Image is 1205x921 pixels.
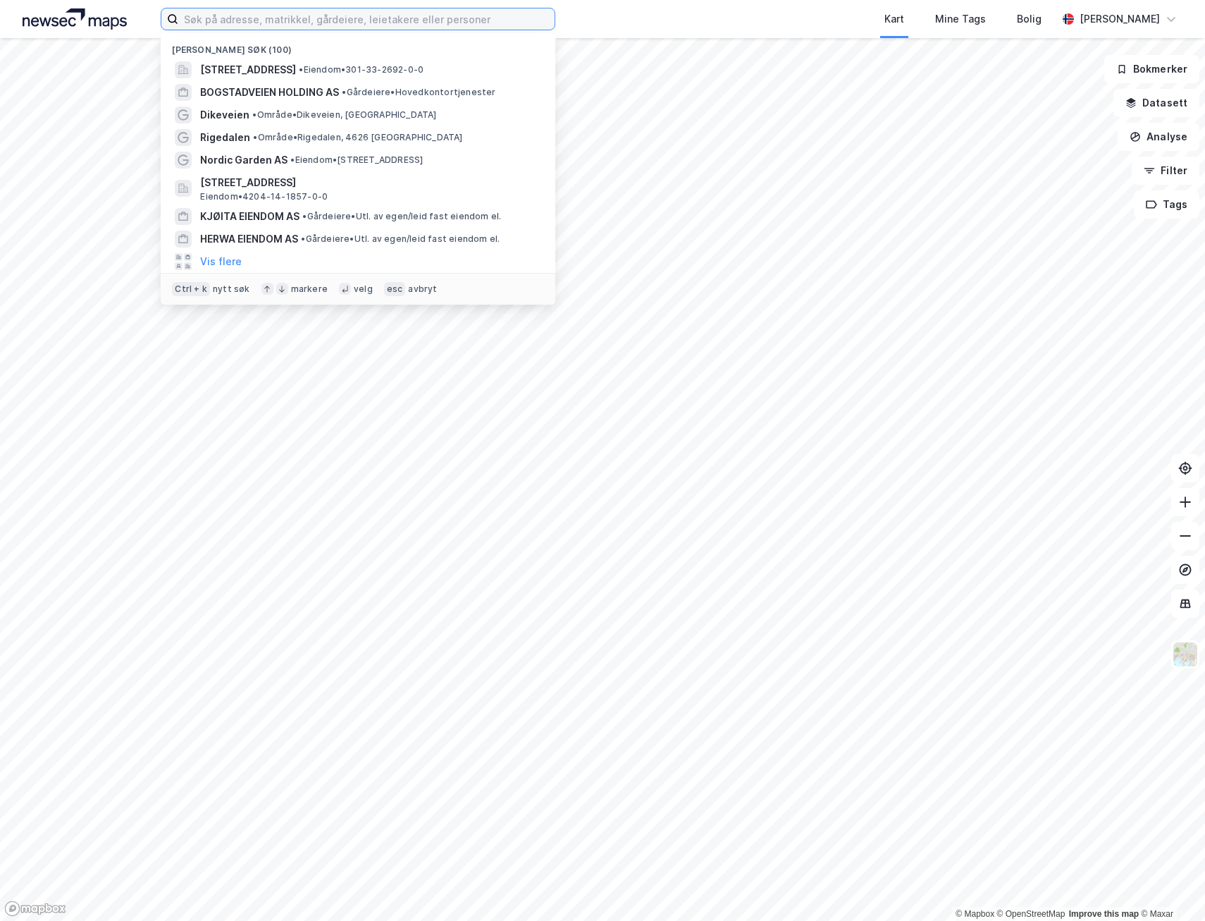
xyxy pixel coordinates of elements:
button: Vis flere [200,253,242,270]
button: Analyse [1118,123,1199,151]
input: Søk på adresse, matrikkel, gårdeiere, leietakere eller personer [178,8,555,30]
div: markere [291,283,328,295]
span: Eiendom • [STREET_ADDRESS] [290,154,423,166]
span: [STREET_ADDRESS] [200,174,538,191]
span: Eiendom • 301-33-2692-0-0 [299,64,424,75]
img: Z [1172,641,1199,668]
span: • [290,154,295,165]
span: • [299,64,303,75]
span: • [301,233,305,244]
div: esc [384,282,406,296]
span: Område • Rigedalen, 4626 [GEOGRAPHIC_DATA] [253,132,462,143]
button: Datasett [1113,89,1199,117]
span: • [302,211,307,221]
div: [PERSON_NAME] [1080,11,1160,28]
span: • [253,132,257,142]
span: • [252,109,257,120]
a: Mapbox homepage [4,901,66,917]
button: Bokmerker [1104,55,1199,83]
div: [PERSON_NAME] søk (100) [161,33,555,59]
a: OpenStreetMap [997,909,1065,919]
span: Dikeveien [200,106,249,123]
div: Ctrl + k [172,282,210,296]
span: Gårdeiere • Hovedkontortjenester [342,87,495,98]
span: Gårdeiere • Utl. av egen/leid fast eiendom el. [302,211,501,222]
img: logo.a4113a55bc3d86da70a041830d287a7e.svg [23,8,127,30]
div: Kart [884,11,904,28]
div: avbryt [408,283,437,295]
span: HERWA EIENDOM AS [200,231,298,248]
span: Rigedalen [200,129,250,146]
iframe: Chat Widget [1135,853,1205,921]
span: Eiendom • 4204-14-1857-0-0 [200,191,328,202]
a: Improve this map [1069,909,1139,919]
div: velg [354,283,373,295]
a: Mapbox [956,909,994,919]
span: Gårdeiere • Utl. av egen/leid fast eiendom el. [301,233,500,245]
span: Nordic Garden AS [200,152,288,169]
div: Bolig [1017,11,1042,28]
span: • [342,87,346,97]
span: BOGSTADVEIEN HOLDING AS [200,84,339,101]
span: KJØITA EIENDOM AS [200,208,299,225]
span: Område • Dikeveien, [GEOGRAPHIC_DATA] [252,109,436,121]
button: Tags [1134,190,1199,219]
div: Mine Tags [935,11,986,28]
span: [STREET_ADDRESS] [200,61,296,78]
button: Filter [1132,157,1199,185]
div: nytt søk [213,283,250,295]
